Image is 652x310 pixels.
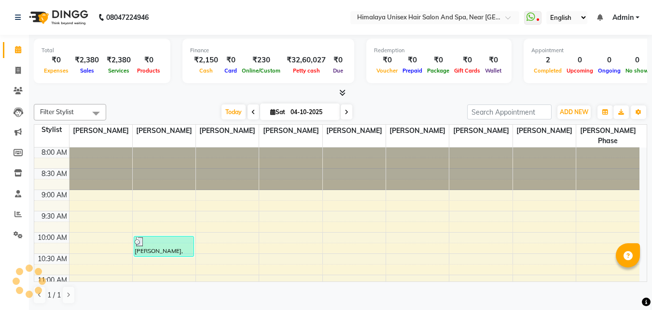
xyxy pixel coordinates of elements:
[190,55,222,66] div: ₹2,150
[71,55,103,66] div: ₹2,380
[531,46,651,55] div: Appointment
[386,125,449,137] span: [PERSON_NAME]
[513,125,576,137] span: [PERSON_NAME]
[36,233,69,243] div: 10:00 AM
[374,46,504,55] div: Redemption
[40,190,69,200] div: 9:00 AM
[374,55,400,66] div: ₹0
[400,55,425,66] div: ₹0
[268,108,288,116] span: Sat
[197,67,215,74] span: Cash
[106,4,149,31] b: 08047224946
[330,55,347,66] div: ₹0
[425,67,452,74] span: Package
[40,108,74,116] span: Filter Stylist
[42,67,71,74] span: Expenses
[222,104,246,119] span: Today
[47,290,61,300] span: 1 / 1
[612,13,634,23] span: Admin
[449,125,512,137] span: [PERSON_NAME]
[483,55,504,66] div: ₹0
[36,254,69,264] div: 10:30 AM
[374,67,400,74] span: Voucher
[40,148,69,158] div: 8:00 AM
[400,67,425,74] span: Prepaid
[425,55,452,66] div: ₹0
[239,55,283,66] div: ₹230
[42,55,71,66] div: ₹0
[42,46,163,55] div: Total
[69,125,132,137] span: [PERSON_NAME]
[483,67,504,74] span: Wallet
[596,55,623,66] div: 0
[133,125,195,137] span: [PERSON_NAME]
[103,55,135,66] div: ₹2,380
[78,67,97,74] span: Sales
[576,125,639,147] span: [PERSON_NAME] Phase
[467,104,552,119] input: Search Appointment
[106,67,132,74] span: Services
[34,125,69,135] div: Stylist
[222,55,239,66] div: ₹0
[259,125,322,137] span: [PERSON_NAME]
[557,105,591,119] button: ADD NEW
[596,67,623,74] span: Ongoing
[331,67,346,74] span: Due
[531,67,564,74] span: Completed
[291,67,322,74] span: Petty cash
[452,55,483,66] div: ₹0
[135,55,163,66] div: ₹0
[531,55,564,66] div: 2
[323,125,386,137] span: [PERSON_NAME]
[288,105,336,119] input: 2025-10-04
[283,55,330,66] div: ₹32,60,027
[25,4,91,31] img: logo
[452,67,483,74] span: Gift Cards
[564,55,596,66] div: 0
[196,125,259,137] span: [PERSON_NAME]
[40,211,69,221] div: 9:30 AM
[564,67,596,74] span: Upcoming
[623,55,651,66] div: 0
[222,67,239,74] span: Card
[36,275,69,285] div: 11:00 AM
[134,236,194,256] div: [PERSON_NAME], TK01, 10:05 AM-10:35 AM, Hair Cut +wash - [DEMOGRAPHIC_DATA]
[239,67,283,74] span: Online/Custom
[560,108,588,116] span: ADD NEW
[40,169,69,179] div: 8:30 AM
[190,46,347,55] div: Finance
[623,67,651,74] span: No show
[135,67,163,74] span: Products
